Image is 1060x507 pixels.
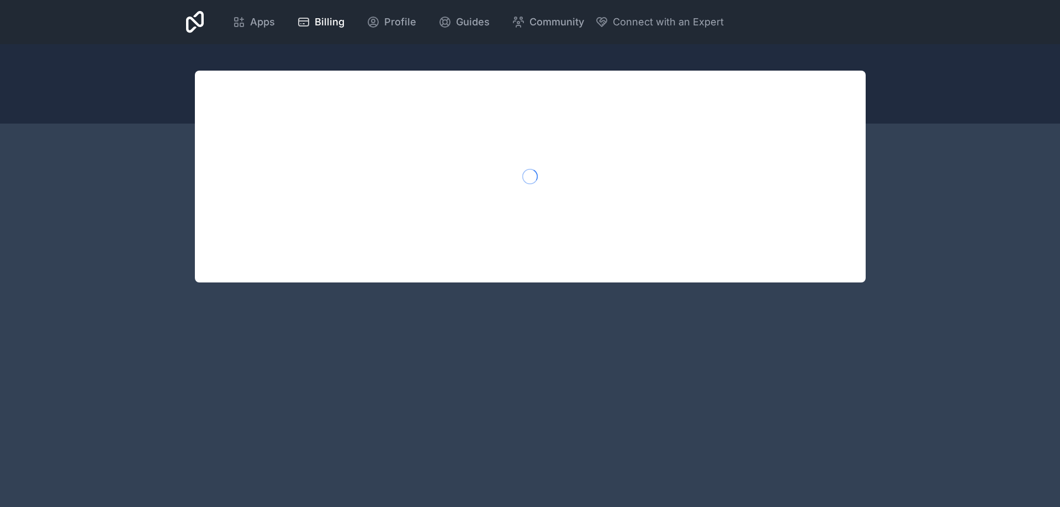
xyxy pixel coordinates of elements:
span: Billing [315,14,344,30]
a: Community [503,10,593,34]
a: Apps [224,10,284,34]
span: Guides [456,14,490,30]
a: Guides [430,10,499,34]
span: Apps [250,14,275,30]
button: Connect with an Expert [595,14,724,30]
a: Billing [288,10,353,34]
span: Community [529,14,584,30]
span: Connect with an Expert [613,14,724,30]
span: Profile [384,14,416,30]
a: Profile [358,10,425,34]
